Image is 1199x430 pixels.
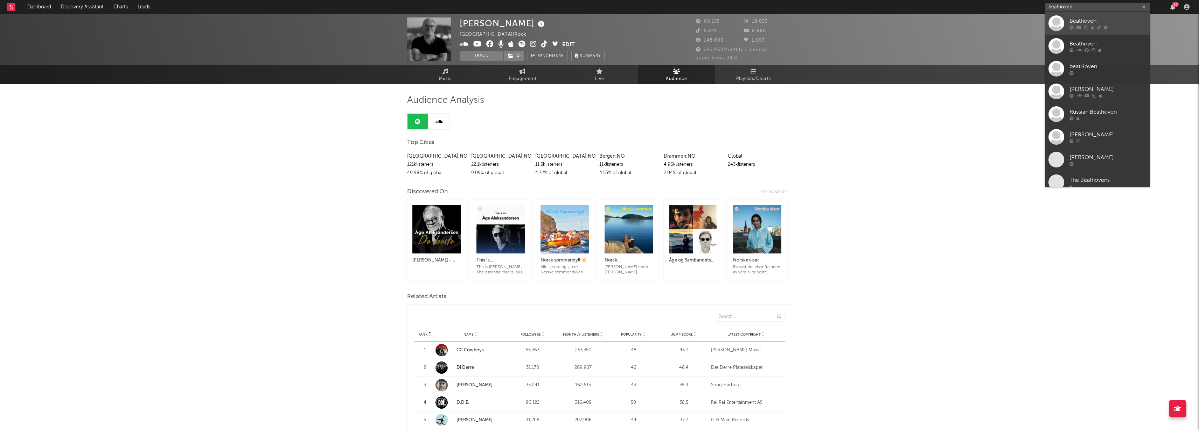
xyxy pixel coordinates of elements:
[664,160,723,169] div: 4.96k listeners
[1069,85,1146,93] div: [PERSON_NAME]
[696,48,766,52] span: 242,968 Monthly Listeners
[1045,57,1150,80] a: beatHoven
[610,347,657,354] div: 48
[463,332,474,337] span: Name
[541,265,589,275] div: Alle kjente og kjære Norske sommeridyller!
[509,399,556,406] div: 96,122
[460,17,546,29] div: [PERSON_NAME]
[696,29,717,33] span: 5,821
[605,249,653,275] a: Norsk [PERSON_NAME] 😊[PERSON_NAME] norsk [PERSON_NAME].
[528,51,568,61] a: Benchmark
[407,138,434,147] span: Top Cities
[509,364,556,371] div: 31,178
[1045,12,1150,35] a: Beathoven
[1045,171,1150,194] a: The Beathovens
[471,152,530,160] div: [GEOGRAPHIC_DATA] , NO
[744,19,768,24] span: 18,053
[1069,153,1146,162] div: [PERSON_NAME]
[476,265,525,275] div: This is [PERSON_NAME]. The essential tracks, all in one playlist.
[560,382,607,389] div: 162,615
[412,249,461,270] a: [PERSON_NAME] - [PERSON_NAME]
[664,152,723,160] div: Drammen , NO
[456,418,493,422] a: [PERSON_NAME]
[669,256,717,265] div: Åge og Sambandets siste reise-turné 2025
[1045,126,1150,148] a: [PERSON_NAME]
[696,38,724,43] span: 148,000
[484,65,561,84] a: Engagement
[407,160,466,169] div: 121k listeners
[599,169,658,177] div: 4.55 % of global
[418,382,432,389] div: 3
[661,347,707,354] div: 45.7
[1045,103,1150,126] a: Russian Beathoven
[727,332,761,337] span: Latest Copyright
[733,249,781,275] a: Norske viserFantastiske viser fra noen av våre aller beste artister.
[1069,17,1146,25] div: Beathoven
[669,249,717,270] a: Åge og Sambandets siste reise-turné 2025
[407,65,484,84] a: Music
[535,152,594,160] div: [GEOGRAPHIC_DATA] , NO
[439,75,452,83] span: Music
[456,348,484,352] a: CC Cowboys
[711,417,781,424] div: G.H Main Records
[560,364,607,371] div: 289,907
[509,75,537,83] span: Engagement
[599,160,658,169] div: 11k listeners
[671,332,693,337] span: Jump Score
[460,51,503,61] button: Track
[407,169,466,177] div: 49.98 % of global
[418,332,427,337] span: Rank
[599,152,658,160] div: Bergen , NO
[595,75,604,83] span: Live
[711,347,781,354] div: [PERSON_NAME] Music
[563,332,599,337] span: Monthly Listeners
[1045,35,1150,57] a: Beathoven
[503,51,524,61] span: ( 2 )
[733,256,781,265] div: Norske viser
[435,414,506,426] a: [PERSON_NAME]
[1069,176,1146,184] div: The Beathovens
[1069,40,1146,48] div: Beathoven
[509,417,556,424] div: 31,208
[418,347,432,354] div: 1
[664,169,723,177] div: 2.04 % of global
[666,75,687,83] span: Audience
[456,383,493,387] a: [PERSON_NAME]
[744,38,765,43] span: 1,663
[1069,62,1146,71] div: beatHoven
[407,293,446,301] span: Related Artists
[407,96,484,105] span: Audience Analysis
[605,265,653,275] div: [PERSON_NAME] norsk [PERSON_NAME].
[580,54,601,58] span: Summary
[535,169,594,177] div: 4.72 % of global
[561,65,638,84] a: Live
[1170,4,1175,10] button: 90
[610,364,657,371] div: 46
[715,65,792,84] a: Playlists/Charts
[1069,130,1146,139] div: [PERSON_NAME]
[711,399,781,406] div: Rai Rai Entertainment AS
[560,347,607,354] div: 253,350
[711,364,781,371] div: Det Derre Plateselskapet
[744,29,766,33] span: 6,660
[476,256,525,265] div: This Is [PERSON_NAME]
[661,364,707,371] div: 48.4
[504,51,524,61] button: (2)
[435,396,506,409] a: D.D.E.
[412,256,461,265] div: [PERSON_NAME] - [PERSON_NAME]
[571,51,605,61] button: Summary
[407,152,466,160] div: [GEOGRAPHIC_DATA] , NO
[605,256,653,265] div: Norsk [PERSON_NAME] 😊
[621,332,642,337] span: Popularity
[418,399,432,406] div: 4
[696,56,737,60] span: Jump Score: 34.8
[610,417,657,424] div: 44
[562,41,575,49] button: Edit
[1045,80,1150,103] a: [PERSON_NAME]
[418,364,432,371] div: 2
[736,75,771,83] span: Playlists/Charts
[541,249,589,275] a: Norsk sommeridyll ☀️Alle kjente og kjære Norske sommeridyller!
[435,344,506,356] a: CC Cowboys
[761,188,792,196] div: Show more
[476,249,525,275] a: This Is [PERSON_NAME]This is [PERSON_NAME]. The essential tracks, all in one playlist.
